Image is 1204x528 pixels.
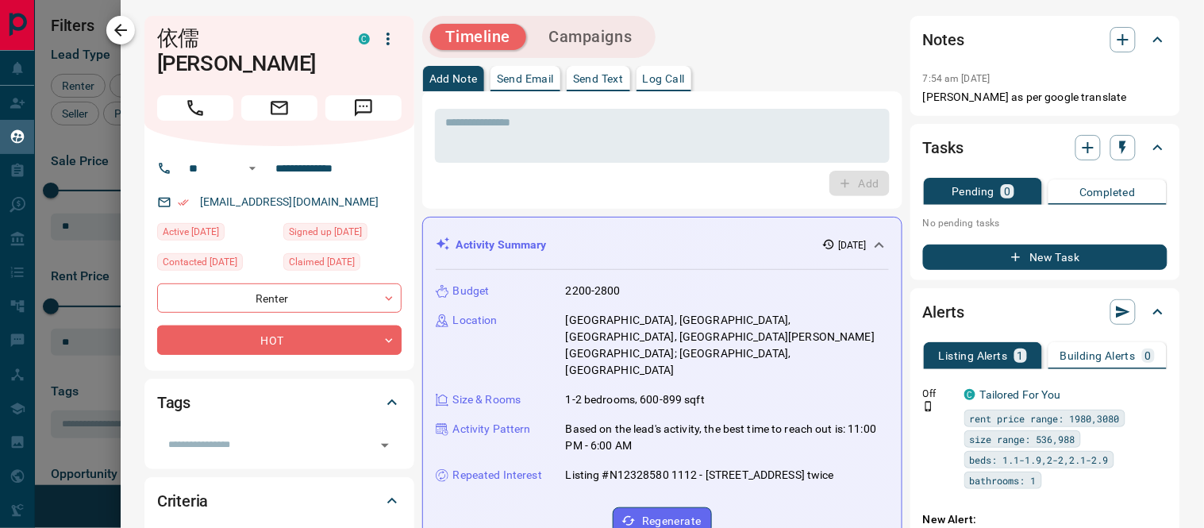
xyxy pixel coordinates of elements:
[289,254,355,270] span: Claimed [DATE]
[436,230,889,260] div: Activity Summary[DATE]
[374,434,396,457] button: Open
[952,186,994,197] p: Pending
[157,253,275,276] div: Thu Aug 07 2025
[533,24,648,50] button: Campaigns
[178,197,189,208] svg: Email Verified
[157,326,402,355] div: HOT
[1079,187,1136,198] p: Completed
[970,472,1037,488] span: bathrooms: 1
[430,24,527,50] button: Timeline
[1060,350,1136,361] p: Building Alerts
[497,73,554,84] p: Send Email
[283,253,402,276] div: Thu Aug 07 2025
[157,25,335,76] h1: 依儒 [PERSON_NAME]
[923,299,964,325] h2: Alerts
[453,391,521,408] p: Size & Rooms
[923,21,1167,59] div: Notes
[923,211,1167,235] p: No pending tasks
[1004,186,1010,197] p: 0
[923,135,964,160] h2: Tasks
[163,224,219,240] span: Active [DATE]
[923,511,1167,528] p: New Alert:
[453,421,531,437] p: Activity Pattern
[939,350,1008,361] p: Listing Alerts
[923,387,955,401] p: Off
[838,238,867,252] p: [DATE]
[157,95,233,121] span: Call
[289,224,362,240] span: Signed up [DATE]
[429,73,478,84] p: Add Note
[283,223,402,245] div: Thu Aug 07 2025
[453,283,490,299] p: Budget
[923,89,1167,106] p: [PERSON_NAME] as per google translate
[157,482,402,520] div: Criteria
[200,195,379,208] a: [EMAIL_ADDRESS][DOMAIN_NAME]
[923,129,1167,167] div: Tasks
[453,312,498,329] p: Location
[456,237,547,253] p: Activity Summary
[241,95,317,121] span: Email
[359,33,370,44] div: condos.ca
[566,421,889,454] p: Based on the lead's activity, the best time to reach out is: 11:00 PM - 6:00 AM
[566,467,834,484] p: Listing #N12328580 1112 - [STREET_ADDRESS] twice
[453,467,542,484] p: Repeated Interest
[157,223,275,245] div: Thu Aug 07 2025
[566,312,889,379] p: [GEOGRAPHIC_DATA], [GEOGRAPHIC_DATA], [GEOGRAPHIC_DATA], [GEOGRAPHIC_DATA][PERSON_NAME][GEOGRAPHI...
[157,390,190,415] h2: Tags
[573,73,624,84] p: Send Text
[970,452,1109,468] span: beds: 1.1-1.9,2-2,2.1-2.9
[643,73,685,84] p: Log Call
[923,293,1167,331] div: Alerts
[964,389,975,400] div: condos.ca
[970,410,1120,426] span: rent price range: 1980,3080
[1145,350,1152,361] p: 0
[163,254,237,270] span: Contacted [DATE]
[923,245,1167,270] button: New Task
[157,488,209,514] h2: Criteria
[970,431,1075,447] span: size range: 536,988
[923,73,991,84] p: 7:54 am [DATE]
[923,401,934,412] svg: Push Notification Only
[157,383,402,422] div: Tags
[325,95,402,121] span: Message
[980,388,1061,401] a: Tailored For You
[1017,350,1024,361] p: 1
[566,391,705,408] p: 1-2 bedrooms, 600-899 sqft
[157,283,402,313] div: Renter
[566,283,621,299] p: 2200-2800
[243,159,262,178] button: Open
[923,27,964,52] h2: Notes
